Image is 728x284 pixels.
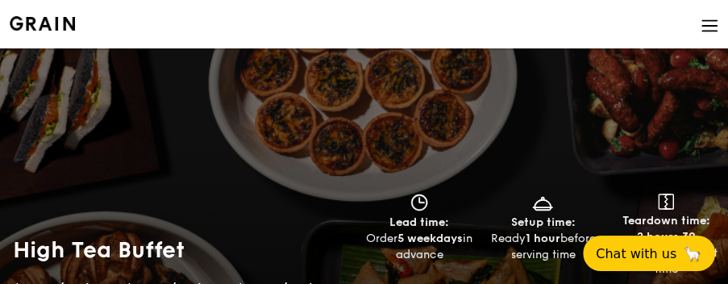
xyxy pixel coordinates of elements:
div: Order in advance [364,231,475,263]
div: from event time [611,229,722,278]
strong: 5 weekdays [397,232,463,245]
img: icon-dish.430c3a2e.svg [530,194,555,211]
span: Lead time: [389,215,449,229]
a: Logotype [10,16,75,31]
strong: 2 hours 30 minutes [615,230,696,260]
img: icon-clock.2db775ea.svg [407,194,431,211]
span: Teardown time: [622,214,710,228]
span: Setup time: [510,215,575,229]
h1: High Tea Buffet [13,236,358,265]
button: Chat with us🦙 [583,236,715,271]
span: 🦙 [683,244,702,263]
img: icon-teardown.65201eee.svg [658,194,674,210]
span: Chat with us [596,246,676,261]
img: icon-hamburger-menu.db5d7e83.svg [701,17,718,35]
img: Grain [10,16,75,31]
div: Ready before serving time [488,231,598,263]
strong: 1 hour [525,232,560,245]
